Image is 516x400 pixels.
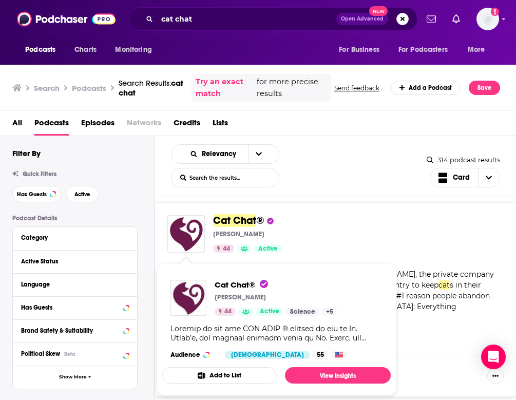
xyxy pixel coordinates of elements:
[468,43,485,57] span: More
[254,244,282,253] a: Active
[331,84,383,92] button: Send feedback
[215,308,236,316] a: 44
[223,244,230,254] span: 44
[476,8,499,30] span: Logged in as RP_publicity
[21,231,129,244] button: Category
[423,10,440,28] a: Show notifications dropdown
[74,192,90,197] span: Active
[119,78,183,98] a: Search Results:cat chat
[256,214,264,227] span: ®
[171,144,279,164] h2: Choose List sort
[339,43,379,57] span: For Business
[453,174,470,181] span: Card
[215,293,266,301] p: [PERSON_NAME]
[108,40,165,60] button: open menu
[119,78,183,98] span: cat chat
[170,324,383,342] div: Loremip do sit ame CON ADIP ® elitsed do eiu te In. Utlab’e, dol magnaal enimadm venia qu No. Exe...
[430,168,501,187] button: Choose View
[115,43,151,57] span: Monitoring
[17,192,47,197] span: Has Guests
[487,368,504,384] button: Show More Button
[66,186,99,202] button: Active
[213,244,234,253] a: 44
[448,10,464,28] a: Show notifications dropdown
[12,115,22,136] a: All
[213,115,228,136] a: Lists
[461,40,498,60] button: open menu
[34,115,69,136] span: Podcasts
[256,308,283,316] a: Active
[157,11,336,27] input: Search podcasts, credits, & more...
[174,115,200,136] a: Credits
[129,7,417,31] div: Search podcasts, credits, & more...
[21,304,120,311] div: Has Guests
[391,81,461,95] a: Add a Podcast
[170,280,206,316] img: Cat Chat®
[202,150,240,158] span: Relevancy
[25,43,55,57] span: Podcasts
[225,351,310,359] div: [DEMOGRAPHIC_DATA]
[469,81,500,95] button: Save
[213,215,264,226] a: Cat Chat®
[21,350,60,357] span: Political Skew
[427,156,500,164] div: 314 podcast results
[59,374,87,380] span: Show More
[21,347,129,360] button: Political SkewBeta
[332,40,392,60] button: open menu
[34,83,60,93] h3: Search
[213,230,264,238] p: [PERSON_NAME]
[341,16,384,22] span: Open Advanced
[196,76,255,100] a: Try an exact match
[369,6,388,16] span: New
[21,327,120,334] div: Brand Safety & Suitability
[398,43,448,57] span: For Podcasters
[285,367,391,384] a: View Insights
[215,280,337,290] a: Cat Chat®
[491,8,499,16] svg: Add a profile image
[322,308,337,316] a: +5
[167,215,205,253] img: Cat Chat®
[21,258,122,265] div: Active Status
[21,281,122,288] div: Language
[18,40,69,60] button: open menu
[21,324,129,337] button: Brand Safety & Suitability
[12,186,62,202] button: Has Guests
[170,351,217,359] h3: Audience
[215,280,268,290] span: Cat Chat®
[224,307,232,317] span: 44
[481,345,506,369] div: Open Intercom Messenger
[64,351,75,357] div: Beta
[260,307,279,317] span: Active
[21,255,129,268] button: Active Status
[286,308,319,316] a: Science
[248,145,270,163] button: open menu
[12,148,41,158] h2: Filter By
[213,214,256,227] span: Cat Chat
[81,115,114,136] a: Episodes
[392,40,463,60] button: open menu
[68,40,103,60] a: Charts
[476,8,499,30] img: User Profile
[162,367,277,384] button: Add to List
[21,278,129,291] button: Language
[258,244,278,254] span: Active
[257,76,327,100] span: for more precise results
[127,115,161,136] span: Networks
[438,280,450,290] span: cat
[336,13,388,25] button: Open AdvancedNew
[74,43,97,57] span: Charts
[17,9,116,29] img: Podchaser - Follow, Share and Rate Podcasts
[119,78,183,98] div: Search Results:
[13,366,137,389] button: Show More
[23,170,56,178] span: Quick Filters
[313,351,328,359] div: 55
[21,234,122,241] div: Category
